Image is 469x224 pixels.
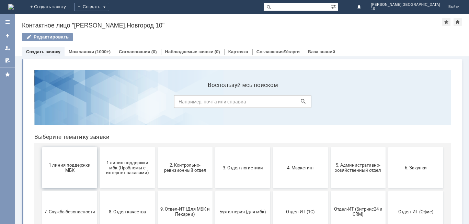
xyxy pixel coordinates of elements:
[8,4,14,10] a: Перейти на домашнюю страницу
[119,49,150,54] a: Согласования
[129,82,184,124] button: 2. Контрольно-ревизионный отдел
[362,144,412,149] span: Отдел-ИТ (Офис)
[2,55,13,66] a: Мои согласования
[22,22,442,29] div: Контактное лицо "[PERSON_NAME].Новгород 10"
[15,188,66,193] span: Финансовый отдел
[151,49,157,54] div: (0)
[215,49,220,54] div: (0)
[186,82,241,124] button: 3. Отдел логистики
[165,49,214,54] a: Наблюдаемые заявки
[188,144,239,149] span: Бухгалтерия (для мбк)
[13,82,68,124] button: 1 линия поддержки МБК
[73,95,124,111] span: 1 линия поддержки мбк (Проблемы с интернет-заказами)
[73,188,124,193] span: Франчайзинг
[186,126,241,168] button: Бухгалтерия (для мбк)
[304,142,355,152] span: Отдел-ИТ (Битрикс24 и CRM)
[2,30,13,41] a: Создать заявку
[256,49,300,54] a: Соглашения/Услуги
[359,82,414,124] button: 6. Закупки
[371,7,440,11] span: 10
[145,17,283,24] label: Воспользуйтесь поиском
[71,126,126,168] button: 8. Отдел качества
[13,126,68,168] button: 7. Служба безопасности
[13,170,68,212] button: Финансовый отдел
[246,144,297,149] span: Отдел ИТ (1С)
[69,49,94,54] a: Мои заявки
[131,98,182,108] span: 2. Контрольно-ревизионный отдел
[71,82,126,124] button: 1 линия поддержки мбк (Проблемы с интернет-заказами)
[131,142,182,152] span: 9. Отдел-ИТ (Для МБК и Пекарни)
[26,49,60,54] a: Создать заявку
[244,82,299,124] button: 4. Маркетинг
[74,3,109,11] div: Создать
[371,3,440,7] span: [PERSON_NAME][GEOGRAPHIC_DATA]
[442,18,450,26] div: Добавить в избранное
[186,170,241,212] button: [PERSON_NAME]. Услуги ИТ для МБК (оформляет L1)
[362,100,412,105] span: 6. Закупки
[188,100,239,105] span: 3. Отдел логистики
[73,144,124,149] span: 8. Отдел качества
[8,4,14,10] img: logo
[188,183,239,199] span: [PERSON_NAME]. Услуги ИТ для МБК (оформляет L1)
[15,144,66,149] span: 7. Служба безопасности
[129,126,184,168] button: 9. Отдел-ИТ (Для МБК и Пекарни)
[71,170,126,212] button: Франчайзинг
[228,49,248,54] a: Карточка
[95,49,111,54] div: (1000+)
[145,31,283,43] input: Например, почта или справка
[359,126,414,168] button: Отдел-ИТ (Офис)
[308,49,335,54] a: База знаний
[302,82,357,124] button: 5. Административно-хозяйственный отдел
[5,69,422,76] header: Выберите тематику заявки
[302,126,357,168] button: Отдел-ИТ (Битрикс24 и CRM)
[2,43,13,54] a: Мои заявки
[246,188,297,193] span: не актуален
[454,18,462,26] div: Сделать домашней страницей
[131,186,182,196] span: Это соглашение не активно!
[129,170,184,212] button: Это соглашение не активно!
[244,170,299,212] button: не актуален
[246,100,297,105] span: 4. Маркетинг
[15,98,66,108] span: 1 линия поддержки МБК
[244,126,299,168] button: Отдел ИТ (1С)
[304,98,355,108] span: 5. Административно-хозяйственный отдел
[331,3,338,10] span: Расширенный поиск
